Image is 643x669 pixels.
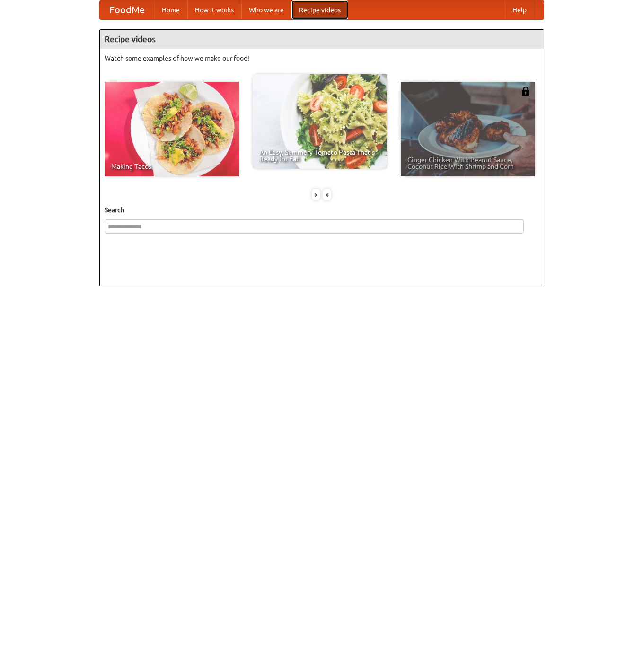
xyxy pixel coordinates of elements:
a: Help [505,0,534,19]
img: 483408.png [521,87,530,96]
span: An Easy, Summery Tomato Pasta That's Ready for Fall [259,149,380,162]
a: How it works [187,0,241,19]
div: » [323,189,331,200]
a: An Easy, Summery Tomato Pasta That's Ready for Fall [253,74,387,169]
a: Making Tacos [105,82,239,176]
a: Recipe videos [291,0,348,19]
a: FoodMe [100,0,154,19]
span: Making Tacos [111,163,232,170]
h5: Search [105,205,539,215]
a: Who we are [241,0,291,19]
p: Watch some examples of how we make our food! [105,53,539,63]
h4: Recipe videos [100,30,544,49]
a: Home [154,0,187,19]
div: « [312,189,320,200]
